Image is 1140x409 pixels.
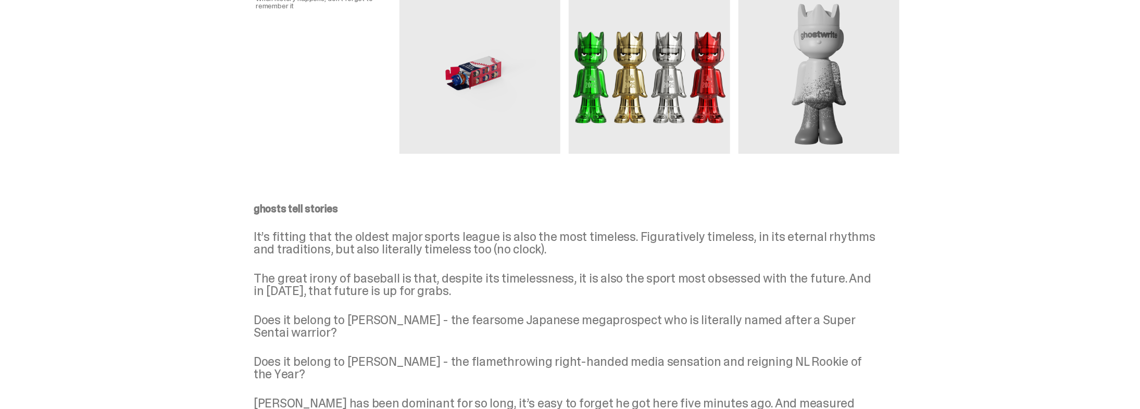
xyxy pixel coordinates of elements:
[254,314,879,339] p: Does it belong to [PERSON_NAME] - the fearsome Japanese megaprospect who is literally named after...
[254,356,879,381] p: Does it belong to [PERSON_NAME] - the flamethrowing right-handed media sensation and reigning NL ...
[254,231,879,256] p: It’s fitting that the oldest major sports league is also the most timeless. Figuratively timeless...
[254,204,879,214] p: ghosts tell stories
[254,273,879,298] p: The great irony of baseball is that, despite its timelessness, it is also the sport most obsessed...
